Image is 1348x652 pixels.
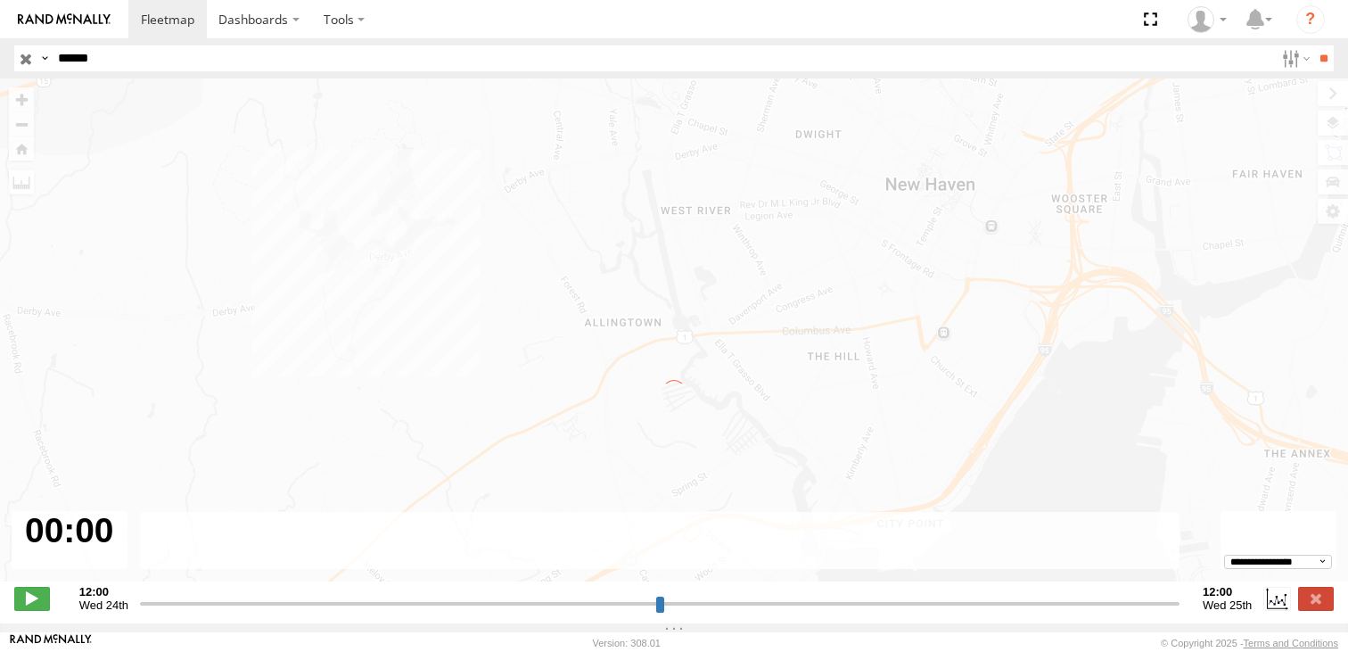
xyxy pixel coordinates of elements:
[1181,6,1233,33] div: Jason Sullivan
[1296,5,1325,34] i: ?
[1298,587,1334,610] label: Close
[18,13,111,26] img: rand-logo.svg
[593,638,661,648] div: Version: 308.01
[1161,638,1338,648] div: © Copyright 2025 -
[14,587,50,610] label: Play/Stop
[79,598,128,612] span: Wed 24th
[1203,585,1252,598] strong: 12:00
[1244,638,1338,648] a: Terms and Conditions
[37,45,52,71] label: Search Query
[10,634,92,652] a: Visit our Website
[1275,45,1313,71] label: Search Filter Options
[79,585,128,598] strong: 12:00
[1203,598,1252,612] span: Wed 25th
